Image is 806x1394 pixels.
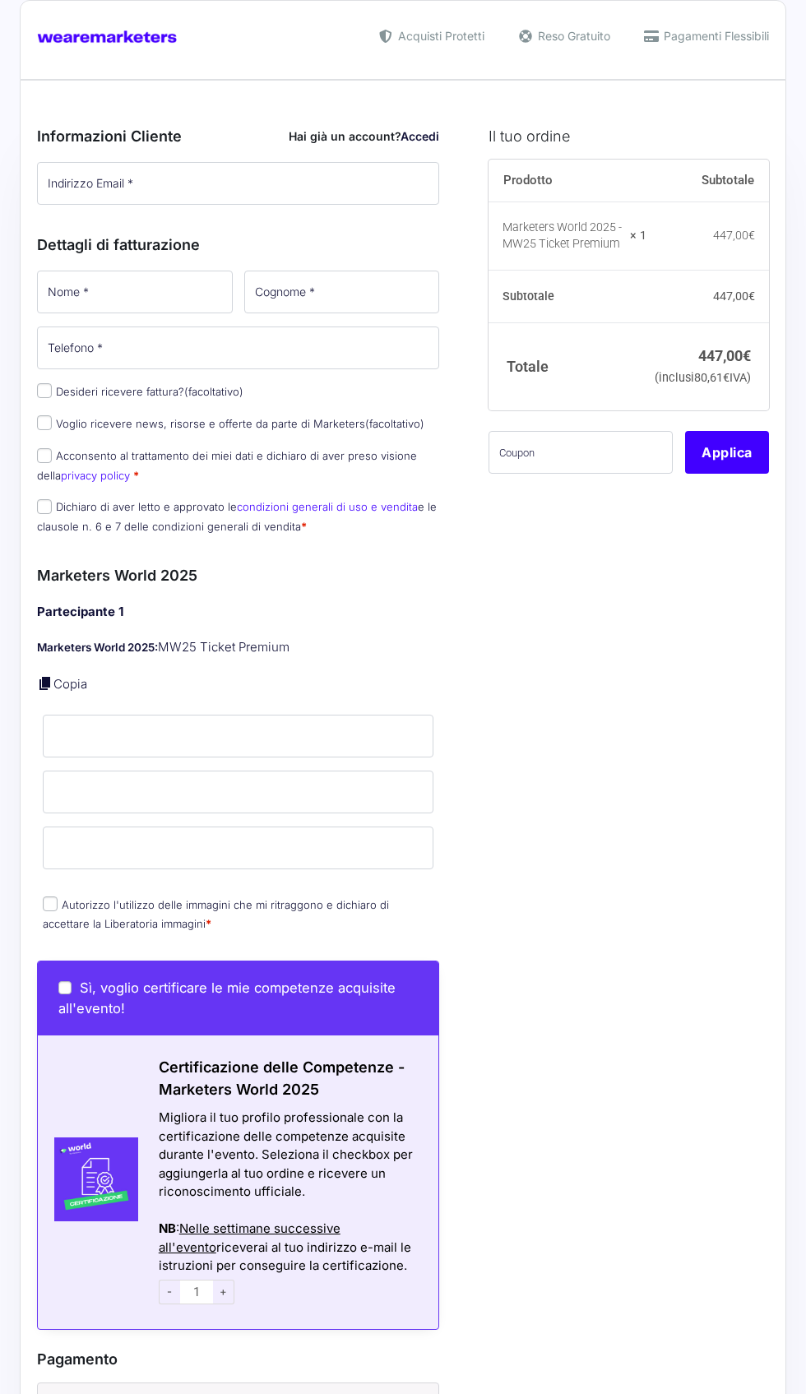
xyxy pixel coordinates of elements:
[630,228,646,244] strong: × 1
[159,1280,180,1304] span: -
[646,160,769,202] th: Subtotale
[37,125,439,147] h3: Informazioni Cliente
[489,271,646,323] th: Subtotale
[159,1220,340,1255] span: Nelle settimane successive all'evento
[37,383,52,398] input: Desideri ricevere fattura?(facoltativo)
[159,1109,418,1202] div: Migliora il tuo profilo professionale con la certificazione delle competenze acquisite durante l'...
[159,1058,405,1098] span: Certificazione delle Competenze - Marketers World 2025
[37,638,439,657] p: MW25 Ticket Premium
[698,347,751,364] bdi: 447,00
[159,1220,176,1236] strong: NB
[159,1220,418,1276] div: : riceverai al tuo indirizzo e-mail le istruzioni per conseguire la certificazione.
[685,431,769,474] button: Applica
[37,1348,439,1370] h3: Pagamento
[489,125,769,147] h3: Il tuo ordine
[289,127,439,145] div: Hai già un account?
[401,129,439,143] a: Accedi
[37,271,233,313] input: Nome *
[61,469,130,482] a: privacy policy
[53,676,87,692] a: Copia
[660,27,769,44] span: Pagamenti Flessibili
[37,641,158,654] strong: Marketers World 2025:
[37,162,439,205] input: Indirizzo Email *
[213,1280,234,1304] span: +
[37,327,439,369] input: Telefono *
[534,27,610,44] span: Reso Gratuito
[37,417,424,430] label: Voglio ricevere news, risorse e offerte da parte di Marketers
[37,415,52,430] input: Voglio ricevere news, risorse e offerte da parte di Marketers(facoltativo)
[37,675,53,692] a: Copia i dettagli dell'acquirente
[723,371,730,385] span: €
[38,1137,138,1221] img: Certificazione-MW24-300x300-1.jpg
[489,322,646,410] th: Totale
[58,980,396,1017] span: Sì, voglio certificare le mie competenze acquisite all'evento!
[694,371,730,385] span: 80,61
[713,229,755,242] bdi: 447,00
[37,448,52,463] input: Acconsento al trattamento dei miei dati e dichiaro di aver preso visione dellaprivacy policy
[37,603,439,622] h4: Partecipante 1
[743,347,751,364] span: €
[237,500,418,513] a: condizioni generali di uso e vendita
[748,289,755,303] span: €
[180,1280,213,1304] input: 1
[37,385,243,398] label: Desideri ricevere fattura?
[37,449,417,481] label: Acconsento al trattamento dei miei dati e dichiaro di aver preso visione della
[489,202,646,271] td: Marketers World 2025 - MW25 Ticket Premium
[365,417,424,430] span: (facoltativo)
[184,385,243,398] span: (facoltativo)
[748,229,755,242] span: €
[43,898,389,930] label: Autorizzo l'utilizzo delle immagini che mi ritraggono e dichiaro di accettare la Liberatoria imma...
[489,431,673,474] input: Coupon
[58,981,72,994] input: Sì, voglio certificare le mie competenze acquisite all'evento!
[37,499,52,514] input: Dichiaro di aver letto e approvato lecondizioni generali di uso e venditae le clausole n. 6 e 7 d...
[394,27,484,44] span: Acquisti Protetti
[655,371,751,385] small: (inclusi IVA)
[713,289,755,303] bdi: 447,00
[37,500,437,532] label: Dichiaro di aver letto e approvato le e le clausole n. 6 e 7 delle condizioni generali di vendita
[43,896,58,911] input: Autorizzo l'utilizzo delle immagini che mi ritraggono e dichiaro di accettare la Liberatoria imma...
[37,234,439,256] h3: Dettagli di fatturazione
[37,564,439,586] h3: Marketers World 2025
[489,160,646,202] th: Prodotto
[159,1202,418,1220] div: Azioni del messaggio
[244,271,440,313] input: Cognome *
